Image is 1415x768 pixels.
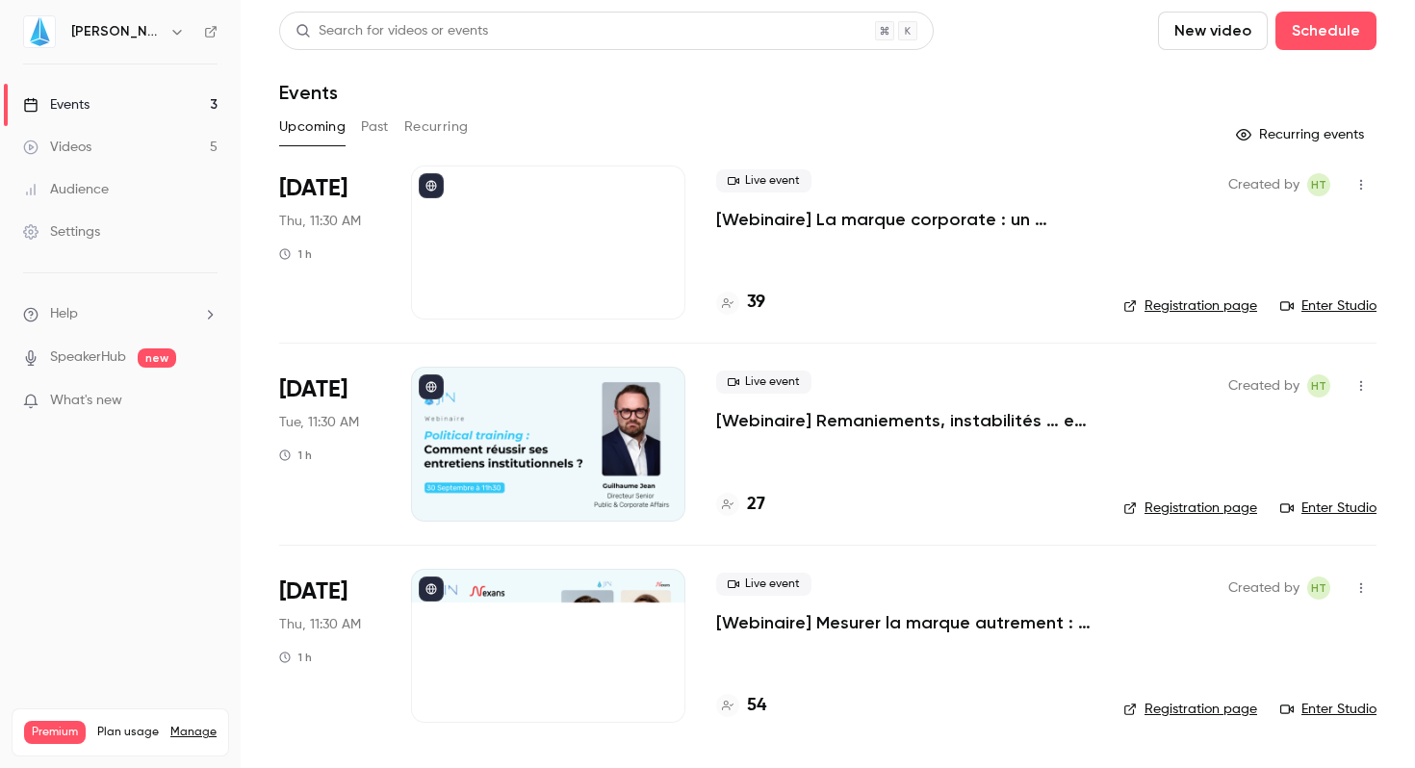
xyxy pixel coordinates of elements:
[1280,499,1376,518] a: Enter Studio
[279,246,312,262] div: 1 h
[279,569,380,723] div: Oct 2 Thu, 11:30 AM (Europe/Paris)
[1280,296,1376,316] a: Enter Studio
[1307,576,1330,600] span: Hugo Tauzin
[716,573,811,596] span: Live event
[716,208,1093,231] a: [Webinaire] La marque corporate : un nouveau récit social avec [PERSON_NAME]
[279,650,312,665] div: 1 h
[716,371,811,394] span: Live event
[1311,576,1326,600] span: HT
[1307,374,1330,397] span: Hugo Tauzin
[24,721,86,744] span: Premium
[194,393,218,410] iframe: Noticeable Trigger
[50,391,122,411] span: What's new
[170,725,217,740] a: Manage
[71,22,162,41] h6: [PERSON_NAME]
[404,112,469,142] button: Recurring
[279,448,312,463] div: 1 h
[1307,173,1330,196] span: Hugo Tauzin
[361,112,389,142] button: Past
[50,347,126,368] a: SpeakerHub
[279,112,346,142] button: Upcoming
[50,304,78,324] span: Help
[23,222,100,242] div: Settings
[1123,296,1257,316] a: Registration page
[1228,576,1299,600] span: Created by
[1280,700,1376,719] a: Enter Studio
[747,492,765,518] h4: 27
[1228,374,1299,397] span: Created by
[279,166,380,320] div: Sep 25 Thu, 11:30 AM (Europe/Paris)
[1311,173,1326,196] span: HT
[716,611,1093,634] a: [Webinaire] Mesurer la marque autrement : du baromètre image au brand impact
[279,81,338,104] h1: Events
[716,169,811,192] span: Live event
[747,290,765,316] h4: 39
[1227,119,1376,150] button: Recurring events
[24,16,55,47] img: JIN
[23,95,90,115] div: Events
[138,348,176,368] span: new
[23,304,218,324] li: help-dropdown-opener
[747,693,766,719] h4: 54
[279,413,359,432] span: Tue, 11:30 AM
[279,212,361,231] span: Thu, 11:30 AM
[1123,700,1257,719] a: Registration page
[1228,173,1299,196] span: Created by
[279,576,347,607] span: [DATE]
[716,409,1093,432] a: [Webinaire] Remaniements, instabilités … et impact : comment réussir ses entretiens institutionne...
[279,367,380,521] div: Sep 30 Tue, 11:30 AM (Europe/Paris)
[1158,12,1268,50] button: New video
[23,138,91,157] div: Videos
[279,374,347,405] span: [DATE]
[279,173,347,204] span: [DATE]
[716,693,766,719] a: 54
[1311,374,1326,397] span: HT
[1123,499,1257,518] a: Registration page
[97,725,159,740] span: Plan usage
[23,180,109,199] div: Audience
[716,290,765,316] a: 39
[279,615,361,634] span: Thu, 11:30 AM
[296,21,488,41] div: Search for videos or events
[1275,12,1376,50] button: Schedule
[716,492,765,518] a: 27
